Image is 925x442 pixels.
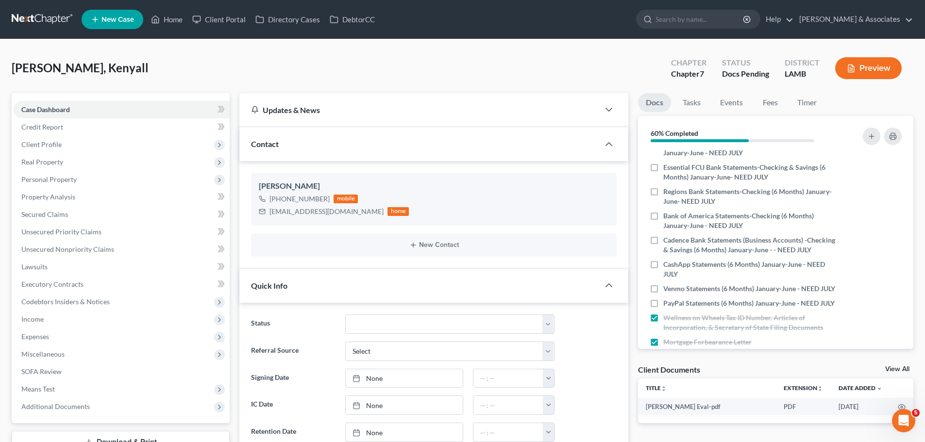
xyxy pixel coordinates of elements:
span: New Case [101,16,134,23]
a: Client Portal [187,11,251,28]
label: Status [246,314,340,334]
label: Signing Date [246,369,340,388]
span: Executory Contracts [21,280,84,288]
a: Fees [755,93,786,112]
i: expand_more [876,386,882,392]
a: SOFA Review [14,363,230,380]
span: Property Analysis [21,193,75,201]
i: unfold_more [817,386,823,392]
span: Cadence Bank Statements (Business Accounts) -Checking & Savings (6 Months) January-June - - NEED ... [663,235,836,255]
div: home [387,207,409,216]
i: unfold_more [661,386,667,392]
a: Timer [790,93,824,112]
td: PDF [776,398,831,415]
a: Docs [638,93,671,112]
span: Real Property [21,158,63,166]
a: Tasks [675,93,708,112]
span: SOFA Review [21,367,62,376]
span: PayPal Statements (6 Months) January-June - NEED JULY [663,298,835,308]
div: Client Documents [638,364,700,375]
strong: 60% Completed [651,129,698,137]
div: Docs Pending [722,68,769,80]
span: Personal Property [21,175,77,183]
button: Preview [835,57,902,79]
div: Chapter [671,57,706,68]
span: Additional Documents [21,402,90,410]
span: Bank of America Statements-Checking (6 Months) January-June - NEED JULY [663,211,836,230]
label: Retention Date [246,423,340,442]
a: Lawsuits [14,258,230,276]
a: Home [146,11,187,28]
a: Directory Cases [251,11,325,28]
span: Codebtors Insiders & Notices [21,297,110,306]
a: None [346,396,463,414]
div: [PHONE_NUMBER] [269,194,330,204]
span: 5 [912,409,920,417]
span: Wellness on Wheels Tax ID Number, Articles of Incorporation, & Secretary of State Filing Documents [663,313,836,332]
span: Credit Report [21,123,63,131]
input: -- : -- [473,423,543,442]
input: -- : -- [473,369,543,388]
span: CashApp Statements (6 Months) January-June - NEED JULY [663,260,836,279]
div: Updates & News [251,105,588,115]
span: Lawsuits [21,262,48,271]
span: Case Dashboard [21,105,70,114]
td: [DATE] [831,398,890,415]
span: [PERSON_NAME], Kenyall [12,61,149,75]
a: Unsecured Nonpriority Claims [14,241,230,258]
td: [PERSON_NAME] Eval-pdf [638,398,776,415]
span: Venmo Statements (6 Months) January-June - NEED JULY [663,284,835,294]
div: Status [722,57,769,68]
a: View All [885,366,909,373]
a: Unsecured Priority Claims [14,223,230,241]
span: Secured Claims [21,210,68,218]
span: Expenses [21,332,49,341]
a: Property Analysis [14,188,230,206]
span: Unsecured Nonpriority Claims [21,245,114,253]
span: Contact [251,139,279,148]
div: mobile [334,195,358,203]
label: Referral Source [246,342,340,361]
a: Titleunfold_more [646,384,667,392]
a: Secured Claims [14,206,230,223]
a: Credit Report [14,118,230,136]
span: Miscellaneous [21,350,65,358]
a: Extensionunfold_more [784,384,823,392]
a: DebtorCC [325,11,380,28]
span: Quick Info [251,281,287,290]
span: Means Test [21,385,55,393]
a: Help [761,11,793,28]
button: New Contact [259,241,609,249]
a: Executory Contracts [14,276,230,293]
div: [PERSON_NAME] [259,180,609,192]
a: [PERSON_NAME] & Associates [794,11,913,28]
input: Search by name... [656,10,744,28]
div: Chapter [671,68,706,80]
span: Regions Bank Statements-Checking (6 Months) January-June- NEED JULY [663,187,836,206]
span: Income [21,315,44,323]
a: Events [712,93,751,112]
div: District [785,57,820,68]
a: Case Dashboard [14,101,230,118]
div: LAMB [785,68,820,80]
span: 7 [700,69,704,78]
span: Unsecured Priority Claims [21,228,101,236]
span: Client Profile [21,140,62,148]
input: -- : -- [473,396,543,414]
div: [EMAIL_ADDRESS][DOMAIN_NAME] [269,207,384,216]
span: Essential FCU Bank Statements-Checking & Savings (6 Months) January-June- NEED JULY [663,163,836,182]
span: Mortgage Forbearance Letter [663,337,752,347]
label: IC Date [246,395,340,415]
iframe: Intercom live chat [892,409,915,432]
a: None [346,369,463,388]
a: None [346,423,463,442]
a: Date Added expand_more [839,384,882,392]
